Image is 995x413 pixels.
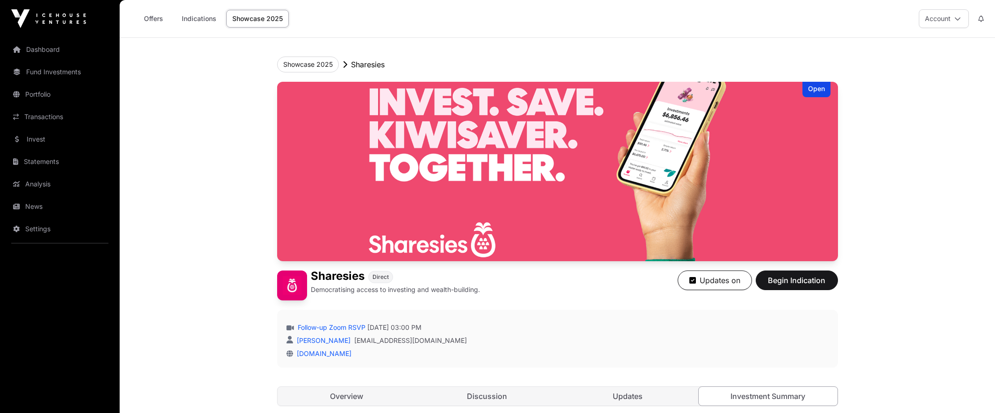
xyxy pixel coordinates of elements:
[277,82,838,261] img: Sharesies
[919,9,969,28] button: Account
[7,219,112,239] a: Settings
[7,107,112,127] a: Transactions
[678,271,752,290] button: Updates on
[802,82,830,97] div: Open
[7,39,112,60] a: Dashboard
[135,10,172,28] a: Offers
[756,280,838,289] a: Begin Indication
[226,10,289,28] a: Showcase 2025
[277,271,307,300] img: Sharesies
[698,386,838,406] a: Investment Summary
[7,151,112,172] a: Statements
[295,336,351,344] a: [PERSON_NAME]
[278,387,838,406] nav: Tabs
[367,323,422,332] span: [DATE] 03:00 PM
[351,59,385,70] p: Sharesies
[354,336,467,345] a: [EMAIL_ADDRESS][DOMAIN_NAME]
[558,387,697,406] a: Updates
[7,129,112,150] a: Invest
[7,62,112,82] a: Fund Investments
[767,275,826,286] span: Begin Indication
[311,285,480,294] p: Democratising access to investing and wealth-building.
[278,387,416,406] a: Overview
[311,271,365,283] h1: Sharesies
[372,273,389,281] span: Direct
[418,387,557,406] a: Discussion
[277,57,339,72] button: Showcase 2025
[7,84,112,105] a: Portfolio
[7,196,112,217] a: News
[7,174,112,194] a: Analysis
[756,271,838,290] button: Begin Indication
[293,349,351,357] a: [DOMAIN_NAME]
[11,9,86,28] img: Icehouse Ventures Logo
[948,368,995,413] iframe: Chat Widget
[176,10,222,28] a: Indications
[296,323,365,332] a: Follow-up Zoom RSVP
